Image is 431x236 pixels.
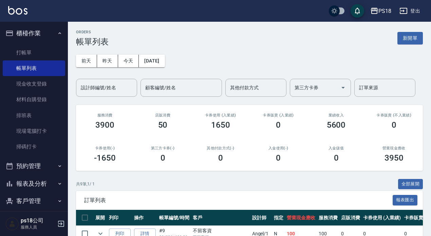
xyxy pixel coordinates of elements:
[397,5,423,17] button: 登出
[94,153,116,163] h3: -1650
[3,92,65,107] a: 材料自購登錄
[200,113,241,117] h2: 卡券使用 (入業績)
[94,210,107,226] th: 展開
[161,153,165,163] h3: 0
[258,146,299,150] h2: 入金使用(-)
[84,113,126,117] h3: 服務消費
[393,195,418,205] button: 報表匯出
[107,210,132,226] th: 列印
[315,146,357,150] h2: 入金儲值
[327,120,346,130] h3: 5600
[157,210,191,226] th: 帳單編號/時間
[142,113,183,117] h2: 店販消費
[385,153,404,163] h3: 3950
[361,210,402,226] th: 卡券使用 (入業績)
[3,175,65,193] button: 報表及分析
[5,217,19,231] img: Person
[8,6,27,15] img: Logo
[351,4,364,18] button: save
[393,197,418,203] a: 報表匯出
[3,45,65,60] a: 打帳單
[142,146,183,150] h2: 第三方卡券(-)
[193,227,249,234] div: 不留客資
[397,32,423,44] button: 新開單
[95,120,114,130] h3: 3900
[373,113,415,117] h2: 卡券販賣 (不入業績)
[392,120,396,130] h3: 0
[368,4,394,18] button: PS18
[3,123,65,139] a: 現場電腦打卡
[285,210,317,226] th: 營業現金應收
[398,179,423,189] button: 全部展開
[250,210,273,226] th: 設計師
[3,157,65,175] button: 預約管理
[158,120,168,130] h3: 50
[139,55,165,67] button: [DATE]
[76,55,97,67] button: 前天
[218,153,223,163] h3: 0
[378,7,391,15] div: PS18
[258,113,299,117] h2: 卡券販賣 (入業績)
[397,35,423,41] a: 新開單
[339,210,362,226] th: 店販消費
[97,55,118,67] button: 昨天
[84,146,126,150] h2: 卡券使用(-)
[191,210,250,226] th: 客戶
[3,24,65,42] button: 櫃檯作業
[200,146,241,150] h2: 其他付款方式(-)
[3,108,65,123] a: 排班表
[84,197,393,204] span: 訂單列表
[3,210,65,228] button: 員工及薪資
[132,210,157,226] th: 操作
[211,120,230,130] h3: 1650
[21,224,55,230] p: 服務人員
[334,153,339,163] h3: 0
[21,217,55,224] h5: ps18公司
[338,82,349,93] button: Open
[3,60,65,76] a: 帳單列表
[276,153,281,163] h3: 0
[276,120,281,130] h3: 0
[3,139,65,155] a: 掃碼打卡
[272,210,285,226] th: 指定
[315,113,357,117] h2: 業績收入
[76,30,109,34] h2: ORDERS
[373,146,415,150] h2: 營業現金應收
[76,181,95,187] p: 共 9 筆, 1 / 1
[76,37,109,47] h3: 帳單列表
[3,192,65,210] button: 客戶管理
[317,210,339,226] th: 服務消費
[3,76,65,92] a: 現金收支登錄
[118,55,139,67] button: 今天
